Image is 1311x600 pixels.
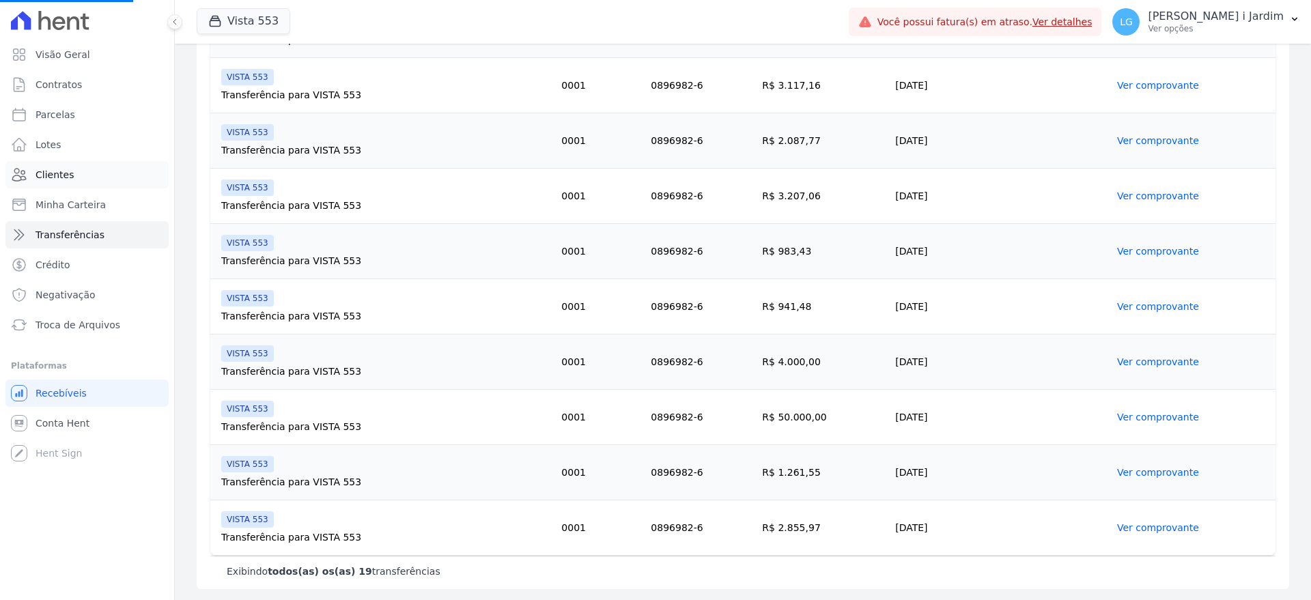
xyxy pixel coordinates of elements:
p: [PERSON_NAME] i Jardim [1148,10,1284,23]
div: Transferência para VISTA 553 [221,143,550,157]
b: todos(as) os(as) 19 [268,566,372,577]
td: 0896982-6 [645,224,757,279]
a: Lotes [5,131,169,158]
span: Você possui fatura(s) em atraso. [877,15,1092,29]
a: Negativação [5,281,169,309]
div: Transferência para VISTA 553 [221,365,550,378]
td: R$ 3.117,16 [757,58,890,113]
div: Transferência para VISTA 553 [221,530,550,544]
a: Ver detalhes [1032,16,1092,27]
a: Ver comprovante [1117,467,1199,478]
td: [DATE] [890,500,1112,556]
span: VISTA 553 [221,345,274,362]
td: 0001 [556,279,645,334]
td: [DATE] [890,279,1112,334]
td: R$ 4.000,00 [757,334,890,390]
span: VISTA 553 [221,69,274,85]
div: Plataformas [11,358,163,374]
span: VISTA 553 [221,456,274,472]
td: 0001 [556,224,645,279]
span: Parcelas [36,108,75,122]
div: Transferência para VISTA 553 [221,420,550,433]
p: Exibindo transferências [227,565,440,578]
a: Conta Hent [5,410,169,437]
td: R$ 983,43 [757,224,890,279]
button: Vista 553 [197,8,290,34]
span: Clientes [36,168,74,182]
a: Ver comprovante [1117,301,1199,312]
a: Ver comprovante [1117,190,1199,201]
td: [DATE] [890,334,1112,390]
a: Ver comprovante [1117,80,1199,91]
span: VISTA 553 [221,511,274,528]
button: LG [PERSON_NAME] i Jardim Ver opções [1101,3,1311,41]
div: Transferência para VISTA 553 [221,254,550,268]
div: Transferência para VISTA 553 [221,309,550,323]
td: 0896982-6 [645,390,757,445]
td: 0001 [556,334,645,390]
td: R$ 3.207,06 [757,169,890,224]
a: Visão Geral [5,41,169,68]
span: Contratos [36,78,82,91]
span: Crédito [36,258,70,272]
td: R$ 2.855,97 [757,500,890,556]
a: Ver comprovante [1117,246,1199,257]
div: Transferência para VISTA 553 [221,88,550,102]
td: [DATE] [890,224,1112,279]
span: VISTA 553 [221,235,274,251]
td: R$ 1.261,55 [757,445,890,500]
a: Minha Carteira [5,191,169,218]
span: Negativação [36,288,96,302]
a: Contratos [5,71,169,98]
td: 0896982-6 [645,500,757,556]
span: LG [1120,17,1133,27]
td: 0001 [556,169,645,224]
span: Recebíveis [36,386,87,400]
div: Transferência para VISTA 553 [221,199,550,212]
div: Transferência para VISTA 553 [221,475,550,489]
td: [DATE] [890,113,1112,169]
td: R$ 2.087,77 [757,113,890,169]
span: VISTA 553 [221,401,274,417]
a: Transferências [5,221,169,248]
td: 0896982-6 [645,169,757,224]
span: Visão Geral [36,48,90,61]
td: [DATE] [890,390,1112,445]
a: Recebíveis [5,380,169,407]
span: VISTA 553 [221,290,274,306]
td: 0001 [556,113,645,169]
span: VISTA 553 [221,124,274,141]
span: Troca de Arquivos [36,318,120,332]
td: 0001 [556,500,645,556]
p: Ver opções [1148,23,1284,34]
span: VISTA 553 [221,180,274,196]
td: [DATE] [890,169,1112,224]
td: 0001 [556,390,645,445]
td: 0896982-6 [645,334,757,390]
td: 0896982-6 [645,445,757,500]
span: Transferências [36,228,104,242]
td: 0896982-6 [645,279,757,334]
span: Minha Carteira [36,198,106,212]
a: Ver comprovante [1117,135,1199,146]
a: Parcelas [5,101,169,128]
td: R$ 50.000,00 [757,390,890,445]
a: Clientes [5,161,169,188]
td: 0896982-6 [645,58,757,113]
td: 0001 [556,58,645,113]
td: [DATE] [890,445,1112,500]
td: R$ 941,48 [757,279,890,334]
a: Ver comprovante [1117,412,1199,423]
td: [DATE] [890,58,1112,113]
span: Lotes [36,138,61,152]
span: Conta Hent [36,416,89,430]
a: Ver comprovante [1117,522,1199,533]
a: Troca de Arquivos [5,311,169,339]
td: 0001 [556,445,645,500]
a: Crédito [5,251,169,278]
td: 0896982-6 [645,113,757,169]
a: Ver comprovante [1117,356,1199,367]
